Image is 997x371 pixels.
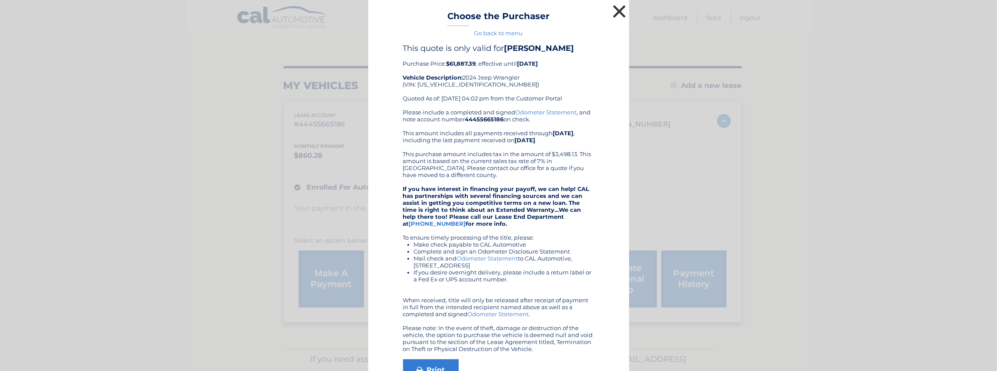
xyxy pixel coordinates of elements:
h3: Choose the Purchaser [447,11,550,26]
strong: Vehicle Description: [403,74,463,81]
b: 44455665186 [465,116,504,123]
li: Mail check and to CAL Automotive, [STREET_ADDRESS] [414,255,594,269]
li: Complete and sign an Odometer Disclosure Statement [414,248,594,255]
b: [DATE] [553,130,574,137]
a: Go back to menu [474,30,523,37]
b: [DATE] [515,137,536,144]
li: If you desire overnight delivery, please include a return label or a Fed Ex or UPS account number. [414,269,594,283]
a: [PHONE_NUMBER] [409,220,466,227]
button: × [611,3,628,20]
b: [DATE] [517,60,538,67]
b: [PERSON_NAME] [504,43,574,53]
a: Odometer Statement [468,311,529,318]
strong: If you have interest in financing your payoff, we can help! CAL has partnerships with several fin... [403,185,590,227]
div: Purchase Price: , effective until 2024 Jeep Wrangler (VIN: [US_VEHICLE_IDENTIFICATION_NUMBER]) Qu... [403,43,594,109]
b: $61,887.39 [447,60,476,67]
div: Please include a completed and signed , and note account number on check. This amount includes al... [403,109,594,352]
a: Odometer Statement [516,109,577,116]
a: Odometer Statement [457,255,518,262]
li: Make check payable to CAL Automotive [414,241,594,248]
h4: This quote is only valid for [403,43,594,53]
